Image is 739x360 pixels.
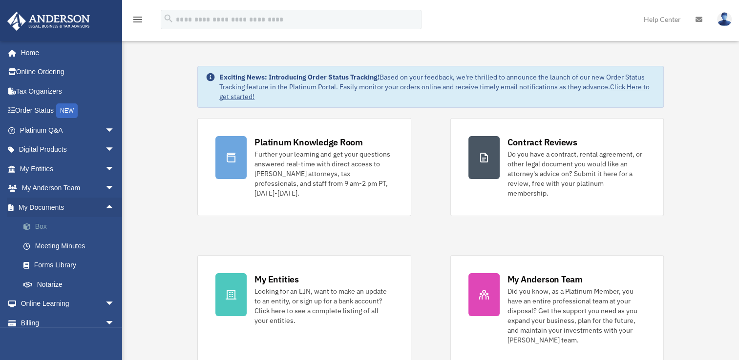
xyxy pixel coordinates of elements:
[105,120,125,140] span: arrow_drop_down
[56,103,78,118] div: NEW
[7,120,129,140] a: Platinum Q&Aarrow_drop_down
[254,149,393,198] div: Further your learning and get your questions answered real-time with direct access to [PERSON_NAM...
[507,273,583,285] div: My Anderson Team
[717,12,732,26] img: User Pic
[105,159,125,179] span: arrow_drop_down
[14,275,129,294] a: Notarize
[105,313,125,333] span: arrow_drop_down
[7,62,129,82] a: Online Ordering
[105,179,125,199] span: arrow_drop_down
[7,81,129,101] a: Tax Organizers
[132,14,144,25] i: menu
[507,149,646,198] div: Do you have a contract, rental agreement, or other legal document you would like an attorney's ad...
[105,198,125,218] span: arrow_drop_up
[219,72,655,101] div: Based on your feedback, we're thrilled to announce the launch of our new Order Status Tracking fe...
[7,101,129,121] a: Order StatusNEW
[507,286,646,345] div: Did you know, as a Platinum Member, you have an entire professional team at your disposal? Get th...
[7,140,129,160] a: Digital Productsarrow_drop_down
[105,140,125,160] span: arrow_drop_down
[14,217,129,237] a: Box
[219,82,650,101] a: Click Here to get started!
[7,313,129,333] a: Billingarrow_drop_down
[7,43,125,62] a: Home
[7,179,129,198] a: My Anderson Teamarrow_drop_down
[254,136,363,148] div: Platinum Knowledge Room
[163,13,174,24] i: search
[507,136,577,148] div: Contract Reviews
[197,118,411,216] a: Platinum Knowledge Room Further your learning and get your questions answered real-time with dire...
[7,294,129,314] a: Online Learningarrow_drop_down
[132,17,144,25] a: menu
[14,256,129,275] a: Forms Library
[254,273,298,285] div: My Entities
[105,294,125,314] span: arrow_drop_down
[7,198,129,217] a: My Documentsarrow_drop_up
[7,159,129,179] a: My Entitiesarrow_drop_down
[219,73,380,81] strong: Exciting News: Introducing Order Status Tracking!
[14,236,129,256] a: Meeting Minutes
[450,118,664,216] a: Contract Reviews Do you have a contract, rental agreement, or other legal document you would like...
[4,12,93,31] img: Anderson Advisors Platinum Portal
[254,286,393,325] div: Looking for an EIN, want to make an update to an entity, or sign up for a bank account? Click her...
